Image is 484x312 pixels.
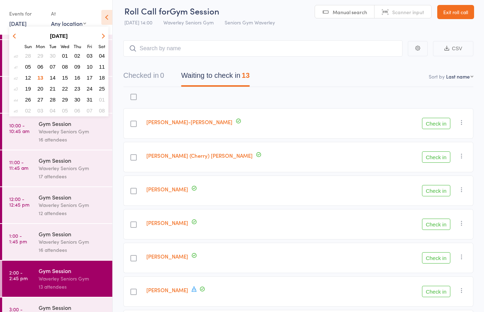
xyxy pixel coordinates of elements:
[50,86,56,92] span: 21
[87,108,93,114] span: 07
[96,106,107,115] button: 08
[72,84,83,93] button: 23
[51,19,86,27] div: Any location
[39,193,106,201] div: Gym Session
[2,187,112,223] a: 12:00 -12:45 pmGym SessionWaverley Seniors Gym12 attendees
[2,224,112,260] a: 1:00 -1:45 pmGym SessionWaverley Seniors Gym16 attendees
[62,108,68,114] span: 05
[13,97,18,103] em: 44
[60,84,71,93] button: 22
[2,40,112,76] a: 8:00 -8:45 amGym SessionWaverley Seniors Gym16 attendees
[25,86,31,92] span: 19
[49,43,56,49] small: Tuesday
[422,118,450,129] button: Check in
[38,86,44,92] span: 20
[123,68,164,87] button: Checked in0
[35,84,46,93] button: 20
[39,246,106,254] div: 16 attendees
[39,172,106,180] div: 17 attendees
[9,8,44,19] div: Events for
[225,19,275,26] span: Seniors Gym Waverley
[25,108,31,114] span: 02
[9,233,27,244] time: 1:00 - 1:45 pm
[35,106,46,115] button: 03
[35,73,46,82] button: 13
[47,106,58,115] button: 04
[146,118,232,126] a: [PERSON_NAME]-[PERSON_NAME]
[181,68,249,87] button: Waiting to check in13
[146,253,188,260] a: [PERSON_NAME]
[23,62,34,71] button: 05
[50,75,56,81] span: 14
[84,106,95,115] button: 07
[36,43,45,49] small: Monday
[163,19,214,26] span: Waverley Seniors Gym
[23,73,34,82] button: 12
[99,43,105,49] small: Saturday
[99,64,105,70] span: 11
[84,95,95,104] button: 31
[62,75,68,81] span: 15
[39,201,106,209] div: Waverley Seniors Gym
[38,75,44,81] span: 13
[25,64,31,70] span: 05
[39,135,106,144] div: 16 attendees
[39,164,106,172] div: Waverley Seniors Gym
[9,159,28,171] time: 11:00 - 11:45 am
[9,270,28,281] time: 2:00 - 2:45 pm
[99,75,105,81] span: 18
[23,51,34,60] button: 28
[74,108,80,114] span: 06
[87,43,92,49] small: Friday
[87,75,93,81] span: 17
[13,75,18,81] em: 42
[123,40,403,57] input: Search by name
[2,261,112,297] a: 2:00 -2:45 pmGym SessionWaverley Seniors Gym13 attendees
[84,62,95,71] button: 10
[146,152,253,159] a: [PERSON_NAME] (Cherry) [PERSON_NAME]
[96,73,107,82] button: 18
[146,286,188,294] a: [PERSON_NAME]
[50,108,56,114] span: 04
[39,283,106,291] div: 13 attendees
[60,51,71,60] button: 01
[333,8,367,16] span: Manual search
[72,95,83,104] button: 30
[23,106,34,115] button: 02
[35,51,46,60] button: 29
[72,73,83,82] button: 16
[392,8,424,16] span: Scanner input
[124,5,170,17] span: Roll Call for
[62,64,68,70] span: 08
[74,97,80,103] span: 30
[124,19,152,26] span: [DATE] 14:00
[62,53,68,59] span: 01
[39,238,106,246] div: Waverley Seniors Gym
[39,304,106,311] div: Gym Session
[146,185,188,193] a: [PERSON_NAME]
[47,84,58,93] button: 21
[23,84,34,93] button: 19
[60,106,71,115] button: 05
[39,120,106,127] div: Gym Session
[62,86,68,92] span: 22
[25,75,31,81] span: 12
[74,75,80,81] span: 16
[146,219,188,226] a: [PERSON_NAME]
[170,5,219,17] span: Gym Session
[9,196,29,207] time: 12:00 - 12:45 pm
[96,95,107,104] button: 01
[2,150,112,186] a: 11:00 -11:45 amGym SessionWaverley Seniors Gym17 attendees
[14,64,17,70] em: 41
[39,156,106,164] div: Gym Session
[9,122,29,134] time: 10:00 - 10:45 am
[39,127,106,135] div: Waverley Seniors Gym
[38,97,44,103] span: 27
[2,114,112,150] a: 10:00 -10:45 amGym SessionWaverley Seniors Gym16 attendees
[160,71,164,79] div: 0
[38,53,44,59] span: 29
[60,95,71,104] button: 29
[35,95,46,104] button: 27
[38,108,44,114] span: 03
[74,43,81,49] small: Thursday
